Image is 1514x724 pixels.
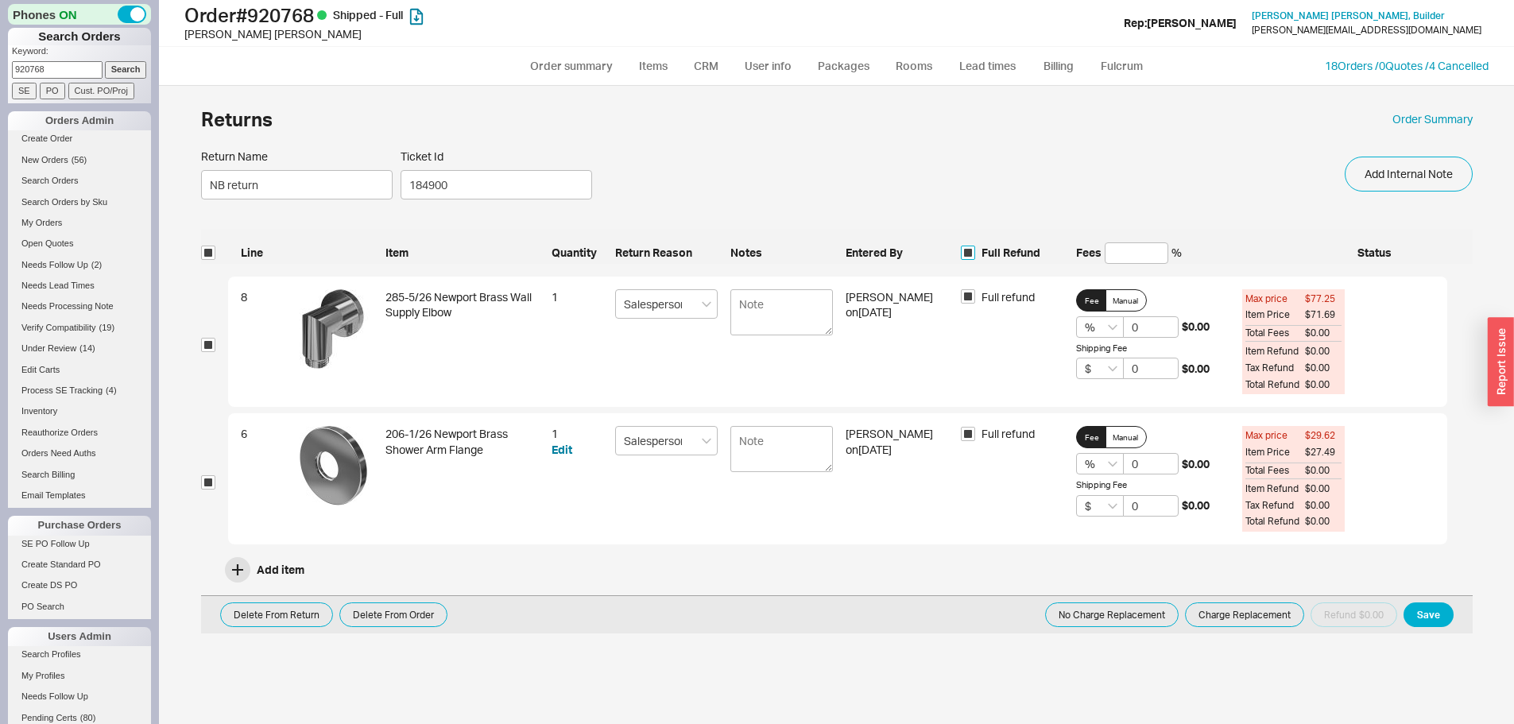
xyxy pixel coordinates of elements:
[1357,245,1435,261] span: Status
[59,6,77,23] span: ON
[8,277,151,294] a: Needs Lead Times
[615,289,718,319] input: Select Return Reason
[8,28,151,45] h1: Search Orders
[1305,429,1342,443] span: $29.62
[552,289,602,395] div: 1
[40,83,65,99] input: PO
[353,606,434,625] span: Delete From Order
[333,8,403,21] span: Shipped - Full
[1345,157,1473,192] button: Add Internal Note
[1245,292,1305,306] span: Max price
[1076,479,1229,491] div: Shipping Fee
[1171,245,1182,261] span: %
[552,245,602,261] span: Quantity
[225,557,304,583] button: Add item
[8,130,151,147] a: Create Order
[1245,308,1305,322] span: Item Price
[184,26,761,42] div: [PERSON_NAME] [PERSON_NAME]
[1359,606,1384,625] span: $0.00
[8,235,151,252] a: Open Quotes
[961,289,975,304] input: Full refund
[8,516,151,535] div: Purchase Orders
[241,245,281,261] span: Line
[241,289,281,395] div: 8
[1417,606,1440,625] span: Save
[1311,602,1397,627] button: Refund $0.00
[615,245,718,261] span: Return Reason
[1108,503,1117,509] svg: open menu
[846,442,948,458] div: on [DATE]
[106,385,116,395] span: ( 4 )
[79,343,95,353] span: ( 14 )
[8,556,151,573] a: Create Standard PO
[1245,325,1305,342] span: Total Fees
[1182,456,1210,472] span: $0.00
[1325,59,1489,72] a: 18Orders /0Quotes /4 Cancelled
[1245,378,1305,392] span: Total Refund
[8,646,151,663] a: Search Profiles
[982,426,1035,442] span: Full refund
[21,323,96,332] span: Verify Compatibility
[293,289,373,369] img: nwp_285-5_26_large_jmnca7
[961,427,975,441] input: Full refund
[8,362,151,378] a: Edit Carts
[1305,378,1342,392] span: $0.00
[99,323,115,332] span: ( 19 )
[1031,52,1086,80] a: Billing
[885,52,944,80] a: Rooms
[385,426,539,532] div: 206-1/26 Newport Brass Shower Arm Flange
[1113,294,1138,307] span: Manual
[8,536,151,552] a: SE PO Follow Up
[8,467,151,483] a: Search Billing
[1245,429,1305,443] span: Max price
[8,215,151,231] a: My Orders
[21,301,114,311] span: Needs Processing Note
[21,713,77,722] span: Pending Certs
[1076,358,1124,379] input: Select...
[1305,345,1342,358] span: $0.00
[1305,515,1342,528] span: $0.00
[8,424,151,441] a: Reauthorize Orders
[1085,431,1099,443] span: Fee
[1305,446,1342,459] span: $27.49
[1245,446,1305,459] span: Item Price
[1305,463,1342,479] span: $0.00
[982,245,1040,261] span: Full Refund
[1245,499,1305,513] span: Tax Refund
[519,52,625,80] a: Order summary
[8,194,151,211] a: Search Orders by Sku
[1182,498,1210,513] span: $0.00
[628,52,680,80] a: Items
[807,52,881,80] a: Packages
[1252,10,1445,21] a: [PERSON_NAME] [PERSON_NAME], Builder
[1113,431,1138,443] span: Manual
[8,340,151,357] a: Under Review(14)
[234,606,319,625] span: Delete From Return
[8,4,151,25] div: Phones
[1045,602,1179,627] button: No Charge Replacement
[1305,292,1342,306] span: $77.25
[733,52,803,80] a: User info
[846,304,948,320] div: on [DATE]
[982,289,1035,305] span: Full refund
[72,155,87,165] span: ( 56 )
[1085,294,1099,307] span: Fee
[8,111,151,130] div: Orders Admin
[1365,165,1453,184] span: Add Internal Note
[8,598,151,615] a: PO Search
[68,83,134,99] input: Cust. PO/Proj
[12,83,37,99] input: SE
[241,426,281,532] div: 6
[21,343,76,353] span: Under Review
[8,577,151,594] a: Create DS PO
[1076,343,1229,354] div: Shipping Fee
[1245,345,1305,358] span: Item Refund
[1305,499,1342,513] span: $0.00
[8,319,151,336] a: Verify Compatibility(19)
[1305,482,1342,496] span: $0.00
[1076,245,1102,261] span: Fees
[846,289,948,395] div: [PERSON_NAME]
[702,438,711,444] svg: open menu
[552,426,602,442] div: 1
[8,257,151,273] a: Needs Follow Up(2)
